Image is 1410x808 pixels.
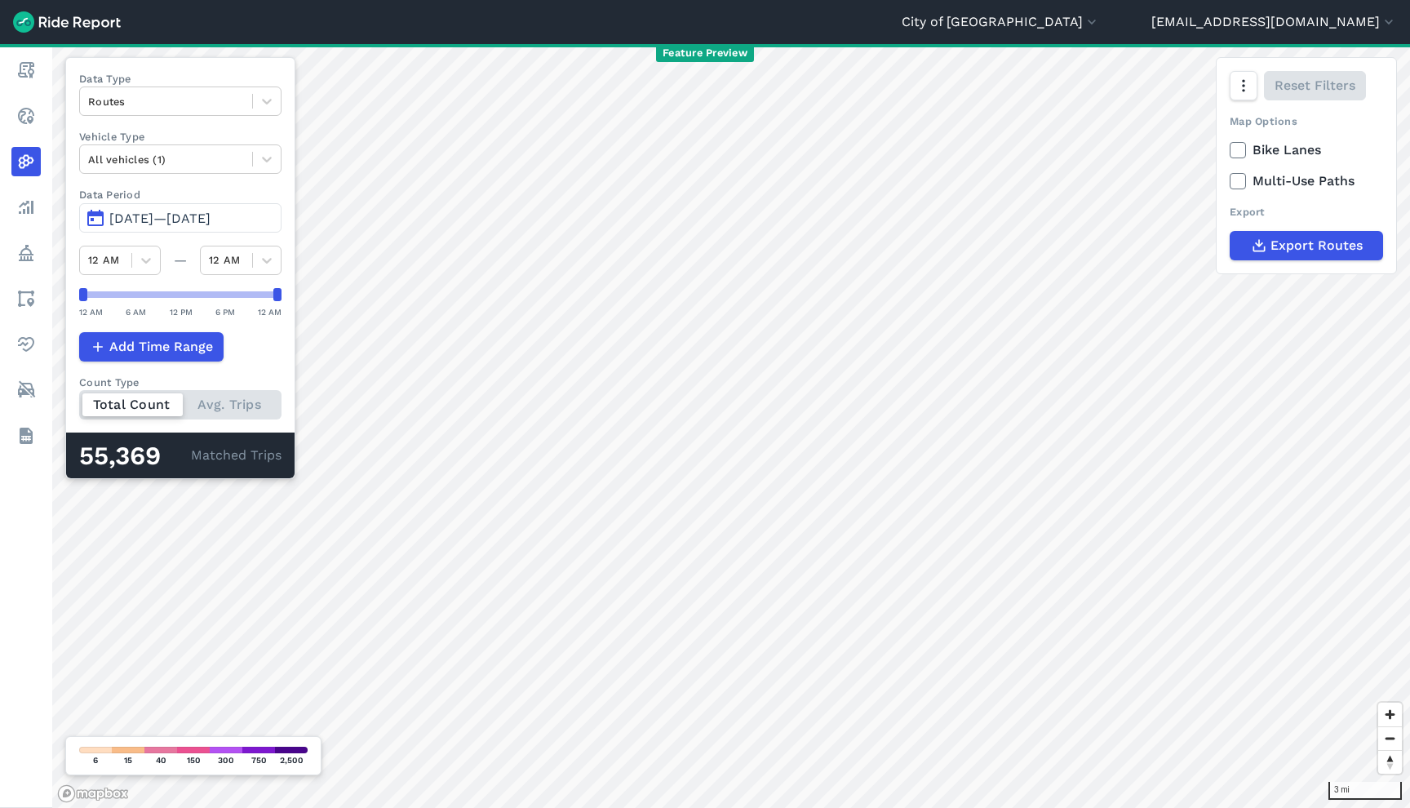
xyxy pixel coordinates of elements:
[215,304,235,319] div: 6 PM
[126,304,146,319] div: 6 AM
[1230,231,1383,260] button: Export Routes
[11,193,41,222] a: Analyze
[170,304,193,319] div: 12 PM
[79,203,282,233] button: [DATE]—[DATE]
[1230,171,1383,191] label: Multi-Use Paths
[79,71,282,87] label: Data Type
[656,45,754,62] span: Feature Preview
[1378,750,1402,774] button: Reset bearing to north
[109,211,211,226] span: [DATE]—[DATE]
[11,55,41,85] a: Report
[11,147,41,176] a: Heatmaps
[79,129,282,144] label: Vehicle Type
[902,12,1100,32] button: City of [GEOGRAPHIC_DATA]
[1328,782,1402,800] div: 3 mi
[161,251,200,270] div: —
[1275,76,1355,95] span: Reset Filters
[11,284,41,313] a: Areas
[1264,71,1366,100] button: Reset Filters
[79,304,103,319] div: 12 AM
[52,44,1410,808] canvas: Map
[11,421,41,451] a: Datasets
[11,375,41,405] a: ModeShift
[11,330,41,359] a: Health
[66,433,295,478] div: Matched Trips
[79,375,282,390] div: Count Type
[258,304,282,319] div: 12 AM
[79,332,224,362] button: Add Time Range
[109,337,213,357] span: Add Time Range
[11,101,41,131] a: Realtime
[1230,204,1383,220] div: Export
[13,11,121,33] img: Ride Report
[57,784,129,803] a: Mapbox logo
[1378,703,1402,726] button: Zoom in
[1151,12,1397,32] button: [EMAIL_ADDRESS][DOMAIN_NAME]
[1230,140,1383,160] label: Bike Lanes
[1378,726,1402,750] button: Zoom out
[79,187,282,202] label: Data Period
[1270,236,1363,255] span: Export Routes
[79,446,191,467] div: 55,369
[11,238,41,268] a: Policy
[1230,113,1383,129] div: Map Options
